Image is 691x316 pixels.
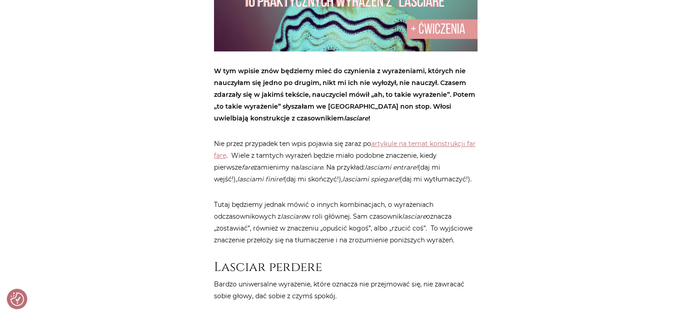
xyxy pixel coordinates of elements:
[214,278,477,302] p: Bardzo uniwersalne wyrażenie, które oznacza nie przejmować się, nie zawracać sobie głowy, dać sob...
[237,175,284,183] em: lasciami finire!
[344,114,368,122] em: lasciare
[214,138,477,185] p: Nie przez przypadek ten wpis pojawia się zaraz po . Wiele z tamtych wyrażeń będzie miało podobne ...
[299,163,323,171] em: lasciare
[402,212,426,221] em: lasciare
[214,199,477,246] p: Tutaj będziemy jednak mówić o innych kombinacjach, o wyrażeniach odczasownikowych z w roli główne...
[214,140,476,160] a: artykule na temat konstrukcji far fare
[343,175,400,183] em: lasciami spiegare!
[214,67,475,122] strong: W tym wpisie znów będziemy mieć do czynienia z wyrażeniami, których nie nauczyłam się jedno po dr...
[365,163,418,171] em: lasciami entrare!
[10,292,24,306] button: Preferencje co do zgód
[281,212,305,221] em: lasciare
[214,260,477,275] h2: Lasciar perdere
[242,163,254,171] em: fare
[10,292,24,306] img: Revisit consent button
